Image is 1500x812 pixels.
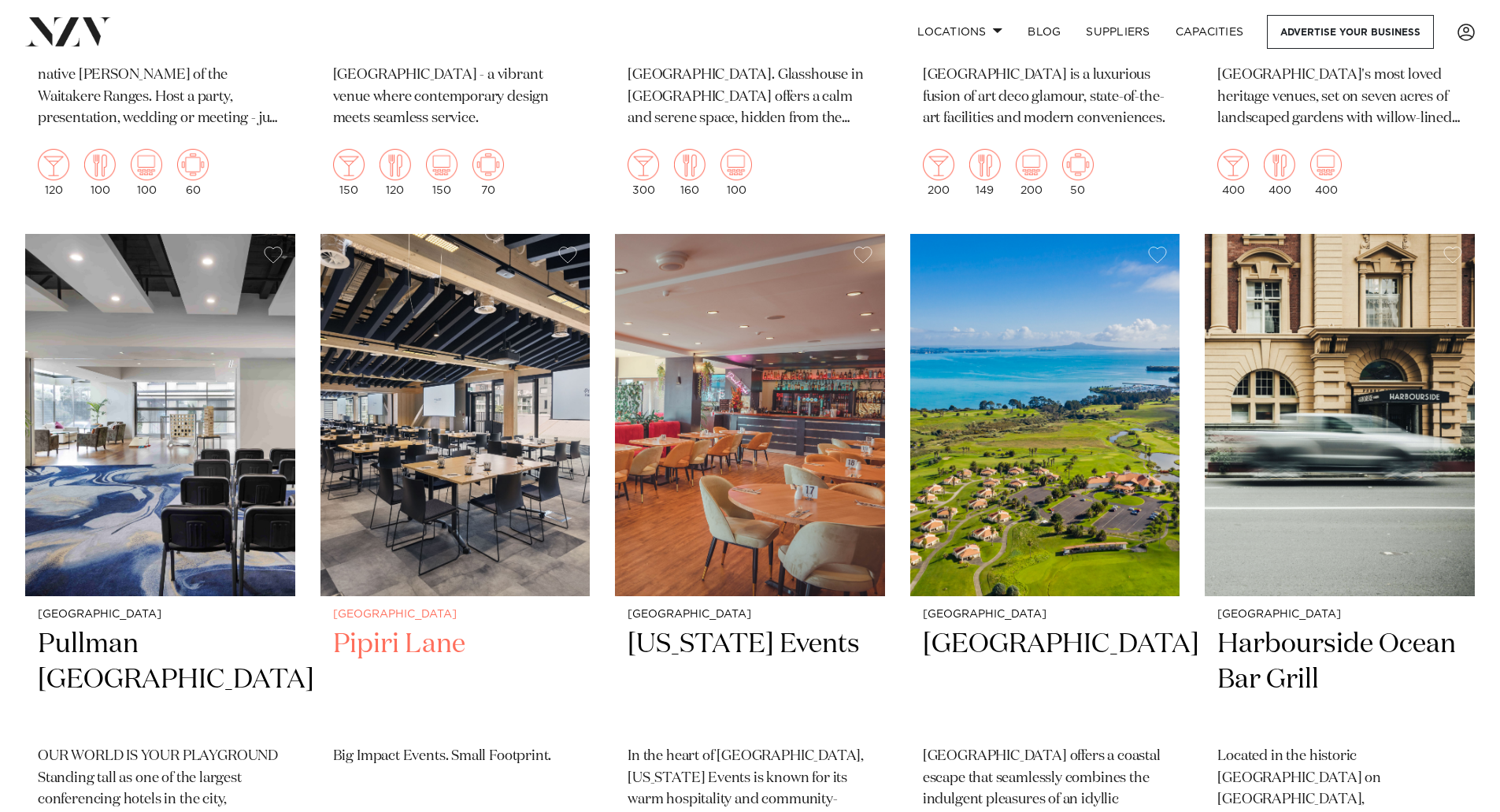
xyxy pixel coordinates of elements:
[615,234,885,596] img: Dining area at Texas Events in Auckland
[1264,149,1295,196] div: 400
[38,149,69,196] div: 120
[923,627,1168,733] h2: [GEOGRAPHIC_DATA]
[38,609,283,621] small: [GEOGRAPHIC_DATA]
[923,43,1168,131] p: Brand new to [GEOGRAPHIC_DATA], [GEOGRAPHIC_DATA] is a luxurious fusion of art deco glamour, stat...
[25,17,111,46] img: nzv-logo.png
[333,746,578,768] p: Big Impact Events. Small Footprint.
[905,15,1015,49] a: Locations
[1217,43,1462,131] p: [GEOGRAPHIC_DATA] is one of [GEOGRAPHIC_DATA]'s most loved heritage venues, set on seven acres of...
[1015,15,1073,49] a: BLOG
[969,149,1001,180] img: dining.png
[1217,627,1462,733] h2: Harbourside Ocean Bar Grill
[674,149,706,180] img: dining.png
[720,149,752,180] img: theatre.png
[1016,149,1047,180] img: theatre.png
[380,149,411,180] img: dining.png
[38,43,283,131] p: A uniquely NZ venue nestled in the native [PERSON_NAME] of the Waitakere Ranges. Host a party, pr...
[1163,15,1257,49] a: Capacities
[84,149,116,196] div: 100
[333,149,365,196] div: 150
[38,149,69,180] img: cocktail.png
[923,149,954,180] img: cocktail.png
[923,609,1168,621] small: [GEOGRAPHIC_DATA]
[426,149,457,180] img: theatre.png
[1217,609,1462,621] small: [GEOGRAPHIC_DATA]
[628,627,872,733] h2: [US_STATE] Events
[1264,149,1295,180] img: dining.png
[177,149,209,180] img: meeting.png
[380,149,411,196] div: 120
[1217,149,1249,180] img: cocktail.png
[628,609,872,621] small: [GEOGRAPHIC_DATA]
[131,149,162,196] div: 100
[38,627,283,733] h2: Pullman [GEOGRAPHIC_DATA]
[1310,149,1342,196] div: 400
[333,43,578,131] p: Let your creativity run wild at [GEOGRAPHIC_DATA] - a vibrant venue where contemporary design mee...
[177,149,209,196] div: 60
[628,149,659,196] div: 300
[1217,149,1249,196] div: 400
[1310,149,1342,180] img: theatre.png
[1073,15,1162,49] a: SUPPLIERS
[1205,234,1475,596] img: Exterior of Auckland Ferry Terminal
[1062,149,1094,196] div: 50
[472,149,504,196] div: 70
[333,609,578,621] small: [GEOGRAPHIC_DATA]
[1062,149,1094,180] img: meeting.png
[628,149,659,180] img: cocktail.png
[333,149,365,180] img: cocktail.png
[426,149,457,196] div: 150
[674,149,706,196] div: 160
[472,149,504,180] img: meeting.png
[923,149,954,196] div: 200
[628,43,872,131] p: An urban oasis in the heart of [GEOGRAPHIC_DATA]. Glasshouse in [GEOGRAPHIC_DATA] offers a calm a...
[1267,15,1434,49] a: Advertise your business
[969,149,1001,196] div: 149
[720,149,752,196] div: 100
[84,149,116,180] img: dining.png
[131,149,162,180] img: theatre.png
[1016,149,1047,196] div: 200
[333,627,578,733] h2: Pipiri Lane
